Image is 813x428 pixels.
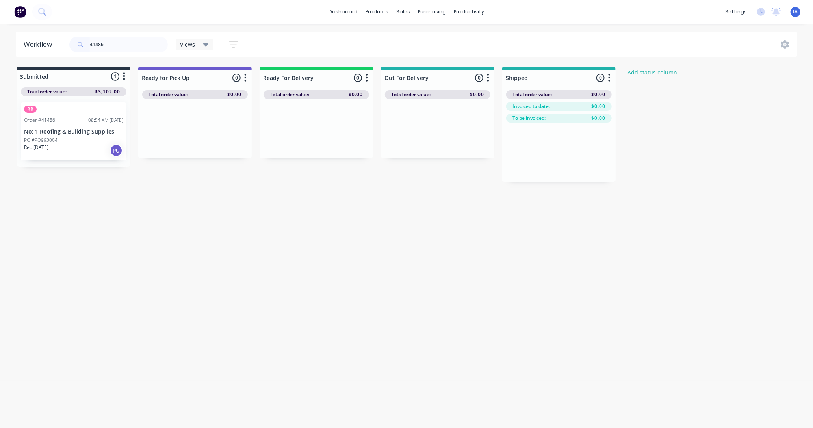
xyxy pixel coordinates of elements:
[24,137,58,144] p: PO #PO993004
[227,91,241,98] span: $0.00
[721,6,751,18] div: settings
[591,115,605,122] span: $0.00
[512,103,550,110] span: Invoiced to date:
[393,6,414,18] div: sales
[391,91,431,98] span: Total order value:
[14,6,26,18] img: Factory
[27,88,67,95] span: Total order value:
[148,91,188,98] span: Total order value:
[470,91,484,98] span: $0.00
[21,102,126,160] div: RROrder #4148608:54 AM [DATE]No: 1 Roofing & Building SuppliesPO #PO993004Req.[DATE]PU
[349,91,363,98] span: $0.00
[793,8,798,15] span: IA
[591,91,605,98] span: $0.00
[512,91,552,98] span: Total order value:
[88,117,123,124] div: 08:54 AM [DATE]
[512,115,546,122] span: To be invoiced:
[325,6,362,18] a: dashboard
[24,106,37,113] div: RR
[24,117,55,124] div: Order #41486
[624,67,681,78] button: Add status column
[180,40,195,48] span: Views
[414,6,450,18] div: purchasing
[362,6,393,18] div: products
[95,88,120,95] span: $3,102.00
[270,91,309,98] span: Total order value:
[450,6,488,18] div: productivity
[90,37,168,52] input: Search for orders...
[24,40,56,49] div: Workflow
[24,128,123,135] p: No: 1 Roofing & Building Supplies
[110,144,123,157] div: PU
[591,103,605,110] span: $0.00
[24,144,48,151] p: Req. [DATE]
